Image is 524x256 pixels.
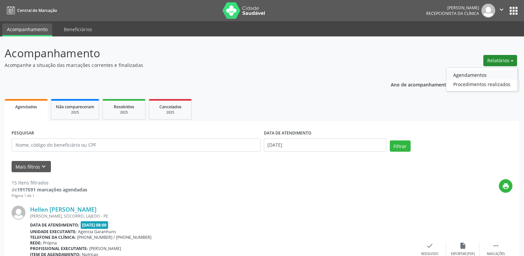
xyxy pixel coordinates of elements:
b: Telefone da clínica: [30,234,76,240]
img: img [12,206,25,220]
a: Agendamentos [446,70,517,79]
div: 15 itens filtrados [12,179,87,186]
div: Página 1 de 1 [12,193,87,199]
button: Mais filtroskeyboard_arrow_down [12,161,51,173]
a: Procedimentos realizados [446,79,517,89]
span: Cancelados [159,104,181,110]
span: [DATE] 08:00 [81,221,108,229]
i:  [492,242,500,249]
p: Ano de acompanhamento [391,80,449,88]
i: insert_drive_file [459,242,466,249]
input: Selecione um intervalo [264,138,386,152]
a: Central de Marcação [5,5,57,16]
span: Agendados [15,104,37,110]
span: [PERSON_NAME] [89,246,121,251]
a: Beneficiários [59,24,97,35]
label: PESQUISAR [12,128,34,138]
b: Rede: [30,240,42,246]
span: Resolvidos [114,104,134,110]
span: [PHONE_NUMBER] / [PHONE_NUMBER] [77,234,151,240]
img: img [481,4,495,18]
span: Central de Marcação [17,8,57,13]
div: 2025 [56,110,94,115]
ul: Relatórios [446,68,518,91]
i:  [498,6,505,13]
a: Hellen [PERSON_NAME] [30,206,97,213]
span: Recepcionista da clínica [426,11,479,16]
i: check [426,242,433,249]
div: 2025 [107,110,141,115]
b: Unidade executante: [30,229,77,234]
a: Acompanhamento [2,24,52,36]
button: Filtrar [390,140,411,152]
div: [PERSON_NAME], SOCORRO, LAJEDO - PE [30,213,413,219]
button: Relatórios [483,55,517,66]
div: 2025 [154,110,187,115]
i: keyboard_arrow_down [40,163,47,170]
label: DATA DE ATENDIMENTO [264,128,311,138]
p: Acompanhe a situação das marcações correntes e finalizadas [5,62,365,69]
b: Data de atendimento: [30,222,79,228]
button: print [499,179,512,193]
button:  [495,4,508,18]
span: Própria [43,240,57,246]
span: Agencia Garanhuns [78,229,116,234]
span: Não compareceram [56,104,94,110]
div: [PERSON_NAME] [426,5,479,11]
button: apps [508,5,519,17]
b: Profissional executante: [30,246,88,251]
p: Acompanhamento [5,45,365,62]
div: de [12,186,87,193]
input: Nome, código do beneficiário ou CPF [12,138,261,152]
i: print [502,182,509,190]
strong: 1917591 marcações agendadas [17,186,87,193]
